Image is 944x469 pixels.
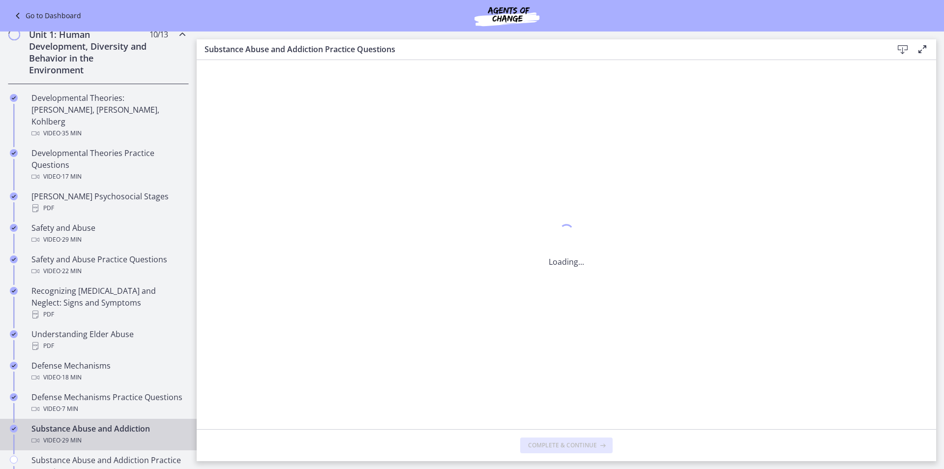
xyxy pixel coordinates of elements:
div: Video [31,435,185,446]
img: Agents of Change [448,4,566,28]
i: Completed [10,287,18,295]
div: Video [31,372,185,383]
div: Developmental Theories: [PERSON_NAME], [PERSON_NAME], Kohlberg [31,92,185,139]
div: Recognizing [MEDICAL_DATA] and Neglect: Signs and Symptoms [31,285,185,320]
div: Substance Abuse and Addiction [31,423,185,446]
div: Video [31,265,185,277]
span: · 17 min [60,171,82,183]
i: Completed [10,393,18,401]
span: 10 / 13 [149,29,168,40]
span: · 22 min [60,265,82,277]
button: Complete & continue [520,438,613,453]
div: Video [31,171,185,183]
span: · 29 min [60,435,82,446]
span: · 7 min [60,403,78,415]
div: Defense Mechanisms Practice Questions [31,391,185,415]
span: · 35 min [60,127,82,139]
div: PDF [31,340,185,352]
span: Complete & continue [528,441,597,449]
div: PDF [31,202,185,214]
i: Completed [10,330,18,338]
div: Safety and Abuse Practice Questions [31,253,185,277]
i: Completed [10,149,18,157]
i: Completed [10,94,18,102]
i: Completed [10,224,18,232]
div: Video [31,234,185,246]
div: [PERSON_NAME] Psychosocial Stages [31,190,185,214]
p: Loading... [549,256,584,268]
span: · 18 min [60,372,82,383]
span: · 29 min [60,234,82,246]
div: 1 [549,221,584,244]
i: Completed [10,192,18,200]
i: Completed [10,255,18,263]
i: Completed [10,362,18,370]
div: PDF [31,309,185,320]
div: Video [31,403,185,415]
i: Completed [10,425,18,433]
div: Defense Mechanisms [31,360,185,383]
div: Understanding Elder Abuse [31,328,185,352]
div: Video [31,127,185,139]
h2: Unit 1: Human Development, Diversity and Behavior in the Environment [29,29,149,76]
div: Developmental Theories Practice Questions [31,147,185,183]
div: Safety and Abuse [31,222,185,246]
a: Go to Dashboard [12,10,81,22]
h3: Substance Abuse and Addiction Practice Questions [205,43,877,55]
